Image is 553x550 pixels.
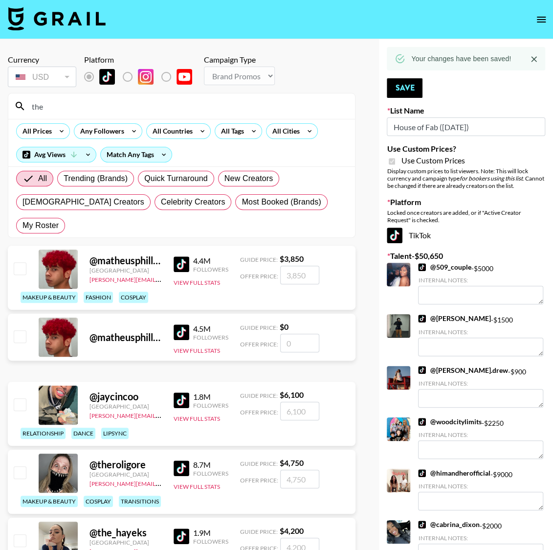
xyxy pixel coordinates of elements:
[101,147,172,162] div: Match Any Tags
[21,292,78,303] div: makeup & beauty
[418,263,543,304] div: - $ 5000
[101,428,129,439] div: lipsync
[74,124,126,138] div: Any Followers
[147,124,195,138] div: All Countries
[418,482,543,490] div: Internal Notes:
[89,478,234,487] a: [PERSON_NAME][EMAIL_ADDRESS][DOMAIN_NAME]
[84,67,200,87] div: List locked to TikTok.
[418,366,426,374] img: TikTok
[89,403,162,410] div: [GEOGRAPHIC_DATA]
[240,341,278,348] span: Offer Price:
[242,196,321,208] span: Most Booked (Brands)
[418,469,426,477] img: TikTok
[22,220,59,231] span: My Roster
[89,390,162,403] div: @ jaycincoo
[387,209,545,224] div: Locked once creators are added, or if "Active Creator Request" is checked.
[240,256,278,263] span: Guide Price:
[174,347,220,354] button: View Full Stats
[418,314,490,323] a: @[PERSON_NAME]
[174,460,189,476] img: TikTok
[177,69,192,85] img: YouTube
[193,256,228,266] div: 4.4M
[89,410,234,419] a: [PERSON_NAME][EMAIL_ADDRESS][DOMAIN_NAME]
[280,458,304,467] strong: $ 4,750
[418,263,426,271] img: TikTok
[64,173,128,184] span: Trending (Brands)
[8,55,76,65] div: Currency
[161,196,225,208] span: Celebrity Creators
[280,526,304,535] strong: $ 4,200
[89,539,162,546] div: [GEOGRAPHIC_DATA]
[10,69,74,86] div: USD
[418,315,426,322] img: TikTok
[174,324,189,340] img: TikTok
[224,173,273,184] span: New Creators
[387,78,422,98] button: Save
[418,366,508,375] a: @[PERSON_NAME].drew
[84,55,200,65] div: Platform
[418,520,479,529] a: @cabrina_dixon
[144,173,208,184] span: Quick Turnaround
[193,324,228,334] div: 4.5M
[531,10,551,29] button: open drawer
[193,402,228,409] div: Followers
[99,69,115,85] img: TikTok
[89,458,162,471] div: @ theroligore
[418,431,543,438] div: Internal Notes:
[8,7,106,30] img: Grail Talent
[26,98,349,114] input: Search by User Name
[387,228,545,243] div: TikTok
[418,469,490,478] a: @himandherofficial
[418,263,471,272] a: @509_couple
[280,334,319,352] input: 0
[418,521,426,528] img: TikTok
[418,328,543,336] div: Internal Notes:
[89,274,234,283] a: [PERSON_NAME][EMAIL_ADDRESS][DOMAIN_NAME]
[418,417,543,459] div: - $ 2250
[418,366,543,408] div: - $ 900
[240,528,278,535] span: Guide Price:
[280,390,304,399] strong: $ 6,100
[174,279,220,286] button: View Full Stats
[240,392,278,399] span: Guide Price:
[138,69,154,85] img: Instagram
[387,251,545,261] label: Talent - $ 50,650
[280,322,288,331] strong: $ 0
[193,470,228,477] div: Followers
[174,483,220,490] button: View Full Stats
[193,392,228,402] div: 1.8M
[401,156,465,165] span: Use Custom Prices
[174,256,189,272] img: TikTok
[418,418,426,426] img: TikTok
[193,334,228,341] div: Followers
[119,292,148,303] div: cosplay
[418,380,543,387] div: Internal Notes:
[240,324,278,331] span: Guide Price:
[84,496,113,507] div: cosplay
[387,144,545,154] label: Use Custom Prices?
[411,50,511,68] div: Your changes have been saved!
[527,52,541,67] button: Close
[21,496,78,507] div: makeup & beauty
[240,477,278,484] span: Offer Price:
[174,415,220,422] button: View Full Stats
[280,254,304,263] strong: $ 3,850
[280,266,319,284] input: 3,850
[89,527,162,539] div: @ the_hayeks
[418,314,543,356] div: - $ 1500
[21,428,66,439] div: relationship
[418,469,543,510] div: - $ 9000
[89,471,162,478] div: [GEOGRAPHIC_DATA]
[193,538,228,545] div: Followers
[89,254,162,267] div: @ matheusphillype
[240,409,278,416] span: Offer Price:
[22,196,144,208] span: [DEMOGRAPHIC_DATA] Creators
[240,273,278,280] span: Offer Price:
[84,292,113,303] div: fashion
[17,124,54,138] div: All Prices
[280,470,319,488] input: 4,750
[418,417,481,426] a: @woodcitylimits
[89,267,162,274] div: [GEOGRAPHIC_DATA]
[387,106,545,115] label: List Name
[215,124,246,138] div: All Tags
